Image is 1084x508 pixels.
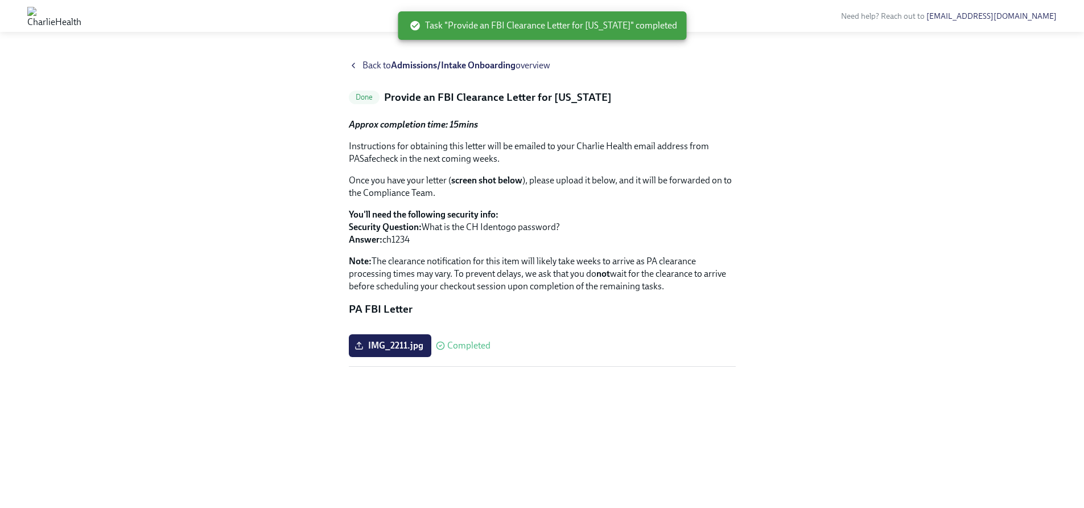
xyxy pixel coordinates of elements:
[349,234,382,245] strong: Answer:
[451,175,522,186] strong: screen shot below
[447,341,491,350] span: Completed
[362,59,550,72] span: Back to overview
[349,255,736,293] p: The clearance notification for this item will likely take weeks to arrive as PA clearance process...
[391,60,516,71] strong: Admissions/Intake Onboarding
[349,256,372,267] strong: Note:
[409,19,677,32] span: Task "Provide an FBI Clearance Letter for [US_STATE]" completed
[357,340,423,351] span: IMG_2211.jpg
[384,90,612,105] h5: Provide an FBI Clearance Letter for [US_STATE]
[349,302,736,317] p: PA FBI Letter
[349,334,431,357] label: IMG_2211.jpg
[926,11,1057,21] a: [EMAIL_ADDRESS][DOMAIN_NAME]
[841,11,1057,21] span: Need help? Reach out to
[349,174,736,199] p: Once you have your letter ( ), please upload it below, and it will be forwarded on to the Complia...
[349,59,736,72] a: Back toAdmissions/Intake Onboardingoverview
[349,208,736,246] p: What is the CH Identogo password? ch1234
[349,222,422,232] strong: Security Question:
[27,7,81,25] img: CharlieHealth
[349,140,736,165] p: Instructions for obtaining this letter will be emailed to your Charlie Health email address from ...
[349,209,498,220] strong: You'll need the following security info:
[596,268,610,279] strong: not
[349,93,380,101] span: Done
[349,119,478,130] strong: Approx completion time: 15mins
